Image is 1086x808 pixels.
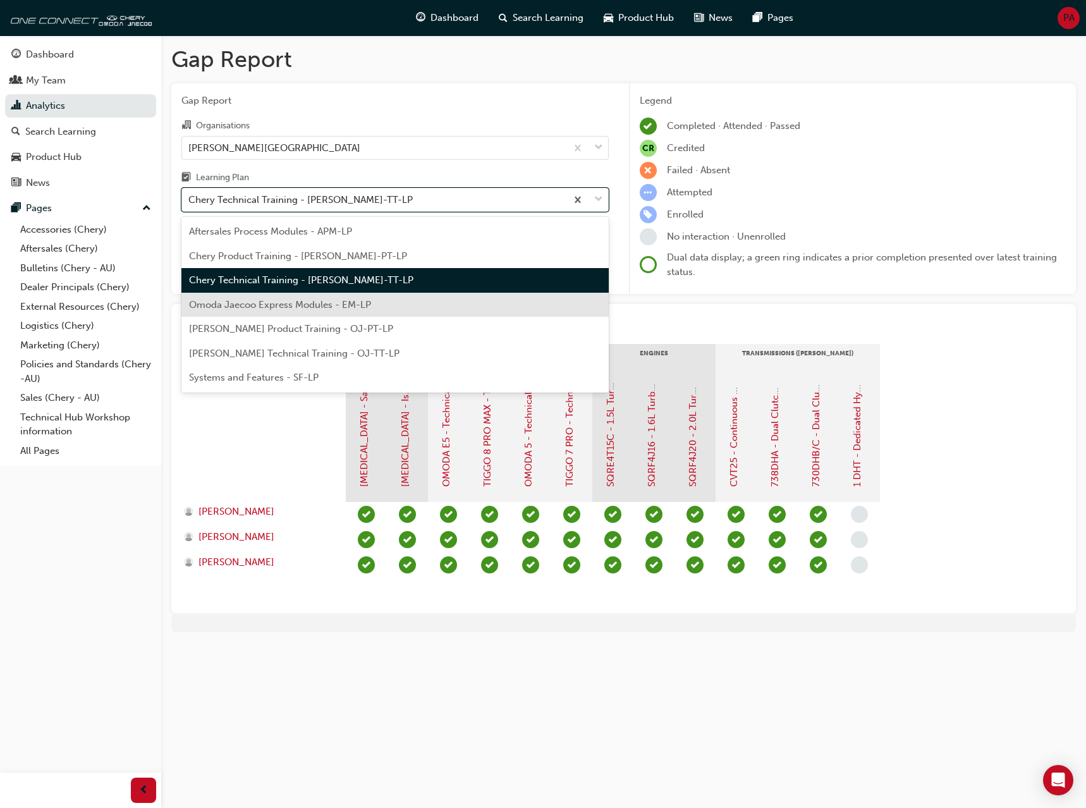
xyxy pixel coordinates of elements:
[645,531,662,548] span: learningRecordVerb_PASS-icon
[851,314,863,487] a: 1 DHT - Dedicated Hybrid Transmission
[563,556,580,573] span: learningRecordVerb_PASS-icon
[15,355,156,388] a: Policies and Standards (Chery -AU)
[523,392,534,487] a: OMODA 5 - Technical
[15,388,156,408] a: Sales (Chery - AU)
[15,239,156,259] a: Aftersales (Chery)
[640,162,657,179] span: learningRecordVerb_FAIL-icon
[513,11,583,25] span: Search Learning
[594,5,684,31] a: car-iconProduct Hub
[11,75,21,87] span: people-icon
[26,73,66,88] div: My Team
[15,336,156,355] a: Marketing (Chery)
[1058,7,1080,29] button: PA
[26,201,52,216] div: Pages
[198,555,274,570] span: [PERSON_NAME]
[646,288,657,487] a: SQRF4J16 - 1.6L Turbo Petrol Direct Injection
[667,252,1057,278] span: Dual data display; a green ring indicates a prior completion presented over latest training status.
[686,531,704,548] span: learningRecordVerb_PASS-icon
[440,556,457,573] span: learningRecordVerb_PASS-icon
[5,120,156,144] a: Search Learning
[594,192,603,208] span: down-icon
[604,556,621,573] span: learningRecordVerb_PASS-icon
[604,506,621,523] span: learningRecordVerb_PASS-icon
[11,101,21,112] span: chart-icon
[440,531,457,548] span: learningRecordVerb_PASS-icon
[189,372,319,383] span: Systems and Features - SF-LP
[851,556,868,573] span: learningRecordVerb_NONE-icon
[769,531,786,548] span: learningRecordVerb_PASS-icon
[564,376,575,487] a: TIGGO 7 PRO - Technical
[667,231,786,242] span: No interaction · Unenrolled
[482,353,493,487] a: TIGGO 8 PRO MAX - Technical
[594,140,603,156] span: down-icon
[640,206,657,223] span: learningRecordVerb_ENROLL-icon
[5,69,156,92] a: My Team
[198,505,274,519] span: [PERSON_NAME]
[399,556,416,573] span: learningRecordVerb_PASS-icon
[198,530,274,544] span: [PERSON_NAME]
[563,506,580,523] span: learningRecordVerb_PASS-icon
[709,11,733,25] span: News
[181,94,609,108] span: Gap Report
[189,226,352,237] span: Aftersales Process Modules - APM-LP
[11,126,20,138] span: search-icon
[769,329,781,487] a: 738DHA - Dual Clutch Transmission
[25,125,96,139] div: Search Learning
[640,118,657,135] span: learningRecordVerb_COMPLETE-icon
[604,10,613,26] span: car-icon
[11,152,21,163] span: car-icon
[196,171,249,184] div: Learning Plan
[810,531,827,548] span: learningRecordVerb_PASS-icon
[399,531,416,548] span: learningRecordVerb_PASS-icon
[188,140,360,155] div: [PERSON_NAME][GEOGRAPHIC_DATA]
[667,187,712,198] span: Attempted
[181,173,191,184] span: learningplan-icon
[5,171,156,195] a: News
[1043,765,1073,795] div: Open Intercom Messenger
[851,531,868,548] span: learningRecordVerb_NONE-icon
[358,506,375,523] span: learningRecordVerb_PASS-icon
[196,119,250,132] div: Organisations
[645,506,662,523] span: learningRecordVerb_PASS-icon
[743,5,803,31] a: pages-iconPages
[522,506,539,523] span: learningRecordVerb_PASS-icon
[667,209,704,220] span: Enrolled
[728,506,745,523] span: learningRecordVerb_PASS-icon
[5,40,156,197] button: DashboardMy TeamAnalyticsSearch LearningProduct HubNews
[6,5,152,30] img: oneconnect
[728,531,745,548] span: learningRecordVerb_PASS-icon
[184,505,334,519] a: [PERSON_NAME]
[499,10,508,26] span: search-icon
[15,220,156,240] a: Accessories (Chery)
[618,11,674,25] span: Product Hub
[15,408,156,441] a: Technical Hub Workshop information
[769,556,786,573] span: learningRecordVerb_PASS-icon
[640,228,657,245] span: learningRecordVerb_NONE-icon
[189,323,393,334] span: [PERSON_NAME] Product Training - OJ-PT-LP
[686,506,704,523] span: learningRecordVerb_PASS-icon
[481,531,498,548] span: learningRecordVerb_PASS-icon
[142,200,151,217] span: up-icon
[358,531,375,548] span: learningRecordVerb_PASS-icon
[416,10,425,26] span: guage-icon
[26,47,74,62] div: Dashboard
[769,506,786,523] span: learningRecordVerb_PASS-icon
[430,11,479,25] span: Dashboard
[188,193,413,207] div: Chery Technical Training - [PERSON_NAME]-TT-LP
[640,140,657,157] span: null-icon
[716,344,880,376] div: TRANSMISSIONS ([PERSON_NAME])
[5,197,156,220] button: Pages
[667,142,705,154] span: Credited
[481,506,498,523] span: learningRecordVerb_PASS-icon
[358,556,375,573] span: learningRecordVerb_PASS-icon
[522,531,539,548] span: learningRecordVerb_PASS-icon
[728,298,740,487] a: CVT25 - Continuous Variable Transmission
[189,299,371,310] span: Omoda Jaecoo Express Modules - EM-LP
[640,184,657,201] span: learningRecordVerb_ATTEMPT-icon
[640,94,1066,108] div: Legend
[481,556,498,573] span: learningRecordVerb_PASS-icon
[684,5,743,31] a: news-iconNews
[189,250,407,262] span: Chery Product Training - [PERSON_NAME]-PT-LP
[441,386,452,487] a: OMODA E5 - Technical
